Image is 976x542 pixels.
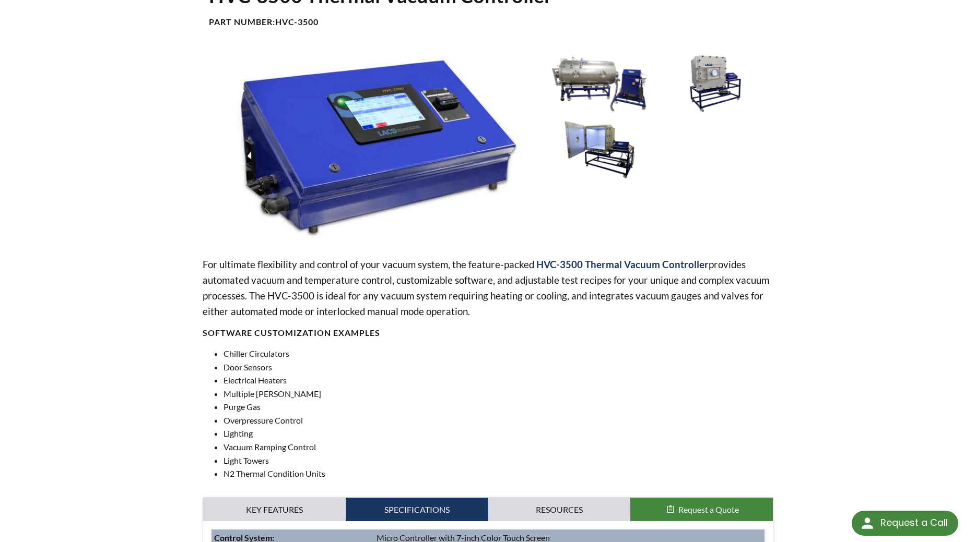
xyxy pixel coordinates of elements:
li: Lighting [224,427,773,440]
a: Key Features [203,498,346,522]
li: Multiple [PERSON_NAME] [224,387,773,401]
li: N2 Thermal Condition Units [224,467,773,480]
b: HVC-3500 [275,17,319,27]
img: HVC-3500 Thermal Vacuum Controller in System, front view [545,53,654,114]
h4: Part Number: [209,17,767,28]
li: Vacuum Ramping Control [224,440,773,454]
img: HVC-3500 in Cube Chamber System, angled view [659,53,768,114]
li: Light Towers [224,454,773,467]
img: round button [859,515,876,532]
li: Electrical Heaters [224,374,773,387]
button: Request a Quote [630,498,773,522]
li: Door Sensors [224,360,773,374]
li: Purge Gas [224,400,773,414]
li: Overpressure Control [224,414,773,427]
span: Request a Quote [678,504,739,514]
a: Specifications [346,498,488,522]
h4: SOFTWARE CUSTOMIZATION EXAMPLES [203,328,773,339]
div: Request a Call [880,511,948,535]
img: HVC-3500 in Cube Chamber System, open door [545,119,654,180]
strong: HVC-3500 Thermal Vacuum Controller [536,258,709,270]
li: Chiller Circulators [224,347,773,360]
div: Request a Call [852,511,958,536]
p: For ultimate flexibility and control of your vacuum system, the feature-packed provides automated... [203,257,773,319]
a: Resources [488,498,631,522]
img: HVC-3500 Thermal Vacuum Controller, angled view [203,53,537,240]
